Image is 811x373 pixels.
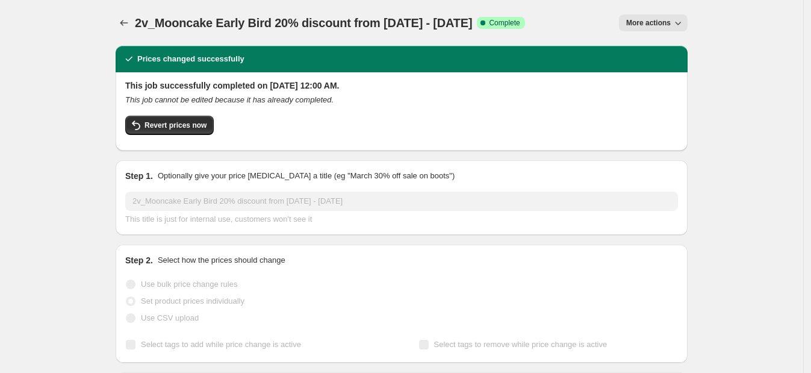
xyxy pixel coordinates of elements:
[434,340,607,349] span: Select tags to remove while price change is active
[125,80,678,92] h2: This job successfully completed on [DATE] 12:00 AM.
[125,215,312,224] span: This title is just for internal use, customers won't see it
[141,296,244,306] span: Set product prices individually
[135,16,472,30] span: 2v_Mooncake Early Bird 20% discount from [DATE] - [DATE]
[489,18,520,28] span: Complete
[125,254,153,266] h2: Step 2.
[137,53,244,65] h2: Prices changed successfully
[116,14,132,31] button: Price change jobs
[125,95,334,104] i: This job cannot be edited because it has already completed.
[141,340,301,349] span: Select tags to add while price change is active
[619,14,688,31] button: More actions
[144,121,207,130] span: Revert prices now
[158,170,455,182] p: Optionally give your price [MEDICAL_DATA] a title (eg "March 30% off sale on boots")
[158,254,285,266] p: Select how the prices should change
[141,313,199,322] span: Use CSV upload
[125,170,153,182] h2: Step 1.
[141,280,237,289] span: Use bulk price change rules
[125,192,678,211] input: 30% off holiday sale
[125,116,214,135] button: Revert prices now
[626,18,671,28] span: More actions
